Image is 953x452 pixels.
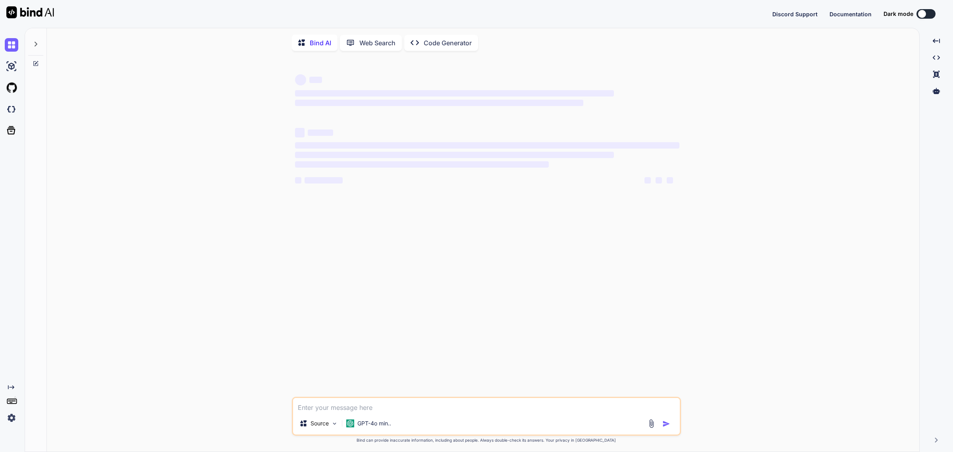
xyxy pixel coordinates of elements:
[5,81,18,95] img: githubLight
[309,77,322,83] span: ‌
[5,102,18,116] img: darkCloudIdeIcon
[667,177,673,184] span: ‌
[308,129,333,136] span: ‌
[311,419,329,427] p: Source
[772,10,818,18] button: Discord Support
[295,152,614,158] span: ‌
[295,161,549,168] span: ‌
[662,420,670,428] img: icon
[644,177,651,184] span: ‌
[305,177,343,184] span: ‌
[656,177,662,184] span: ‌
[295,142,679,149] span: ‌
[295,128,305,137] span: ‌
[830,10,872,18] button: Documentation
[292,437,681,443] p: Bind can provide inaccurate information, including about people. Always double-check its answers....
[647,419,656,428] img: attachment
[359,38,395,48] p: Web Search
[295,177,301,184] span: ‌
[295,74,306,85] span: ‌
[6,6,54,18] img: Bind AI
[295,90,614,97] span: ‌
[310,38,331,48] p: Bind AI
[346,419,354,427] img: GPT-4o mini
[5,411,18,425] img: settings
[357,419,391,427] p: GPT-4o min..
[295,100,583,106] span: ‌
[772,11,818,17] span: Discord Support
[5,38,18,52] img: chat
[331,420,338,427] img: Pick Models
[424,38,472,48] p: Code Generator
[830,11,872,17] span: Documentation
[5,60,18,73] img: ai-studio
[884,10,913,18] span: Dark mode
